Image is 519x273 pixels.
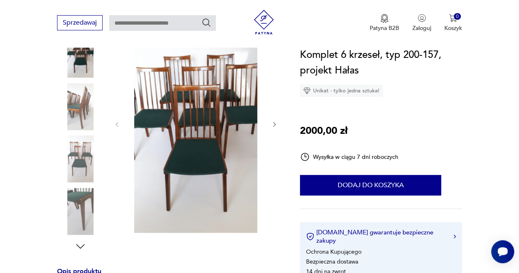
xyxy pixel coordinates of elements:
[57,15,103,30] button: Sprzedawaj
[201,18,211,28] button: Szukaj
[370,14,399,32] button: Patyna B2B
[57,31,104,78] img: Zdjęcie produktu Komplet 6 krzeseł, typ 200-157, projekt Hałas
[444,14,462,32] button: 0Koszyk
[303,87,311,94] img: Ikona diamentu
[57,135,104,182] img: Zdjęcie produktu Komplet 6 krzeseł, typ 200-157, projekt Hałas
[306,232,314,241] img: Ikona certyfikatu
[57,21,103,26] a: Sprzedawaj
[306,228,456,245] button: [DOMAIN_NAME] gwarantuje bezpieczne zakupy
[412,14,431,32] button: Zaloguj
[306,258,358,266] li: Bezpieczna dostawa
[300,152,398,162] div: Wysyłka w ciągu 7 dni roboczych
[491,240,514,263] iframe: Smartsupp widget button
[300,175,441,195] button: Dodaj do koszyka
[418,14,426,22] img: Ikonka użytkownika
[57,188,104,235] img: Zdjęcie produktu Komplet 6 krzeseł, typ 200-157, projekt Hałas
[300,123,348,139] p: 2000,00 zł
[412,24,431,32] p: Zaloguj
[453,234,456,239] img: Ikona strzałki w prawo
[370,14,399,32] a: Ikona medaluPatyna B2B
[300,85,383,97] div: Unikat - tylko jedna sztuka!
[306,248,361,256] li: Ochrona Kupującego
[454,13,461,20] div: 0
[251,10,276,34] img: Patyna - sklep z meblami i dekoracjami vintage
[444,24,462,32] p: Koszyk
[129,14,263,233] img: Zdjęcie produktu Komplet 6 krzeseł, typ 200-157, projekt Hałas
[370,24,399,32] p: Patyna B2B
[449,14,457,22] img: Ikona koszyka
[57,83,104,130] img: Zdjęcie produktu Komplet 6 krzeseł, typ 200-157, projekt Hałas
[300,47,462,78] h1: Komplet 6 krzeseł, typ 200-157, projekt Hałas
[380,14,389,23] img: Ikona medalu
